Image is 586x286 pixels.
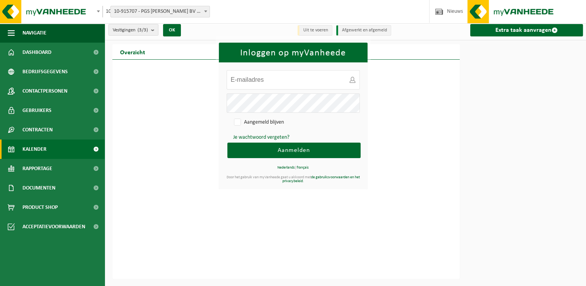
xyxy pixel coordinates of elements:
[22,178,55,198] span: Documenten
[22,101,52,120] span: Gebruikers
[297,165,309,170] a: français
[336,25,391,36] li: Afgewerkt en afgemeld
[163,24,181,36] button: OK
[277,165,295,170] a: Nederlands
[233,134,289,140] a: Je wachtwoord vergeten?
[112,44,153,59] h2: Overzicht
[22,43,52,62] span: Dashboard
[232,117,289,128] label: Aangemeld blijven
[108,24,158,36] button: Vestigingen(3/3)
[22,159,52,178] span: Rapportage
[219,43,368,62] h1: Inloggen op myVanheede
[297,25,332,36] li: Uit te voeren
[278,147,310,153] span: Aanmelden
[22,81,67,101] span: Contactpersonen
[102,6,103,17] span: 10-915707 - PGS DEMEY BV - GISTEL
[470,24,583,36] a: Extra taak aanvragen
[111,6,210,17] span: 10-915707 - PGS DEMEY BV - GISTEL
[137,28,148,33] count: (3/3)
[22,217,85,236] span: Acceptatievoorwaarden
[113,24,148,36] span: Vestigingen
[22,120,53,140] span: Contracten
[219,176,368,183] div: Door het gebruik van myVanheede gaat u akkoord met .
[103,6,113,17] span: 10-915707 - PGS DEMEY BV - GISTEL
[22,198,58,217] span: Product Shop
[22,62,68,81] span: Bedrijfsgegevens
[110,6,210,17] span: 10-915707 - PGS DEMEY BV - GISTEL
[219,166,368,170] div: |
[282,175,360,183] a: de gebruiksvoorwaarden en het privacybeleid
[22,23,46,43] span: Navigatie
[22,140,46,159] span: Kalender
[227,143,361,158] button: Aanmelden
[227,70,360,90] input: E-mailadres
